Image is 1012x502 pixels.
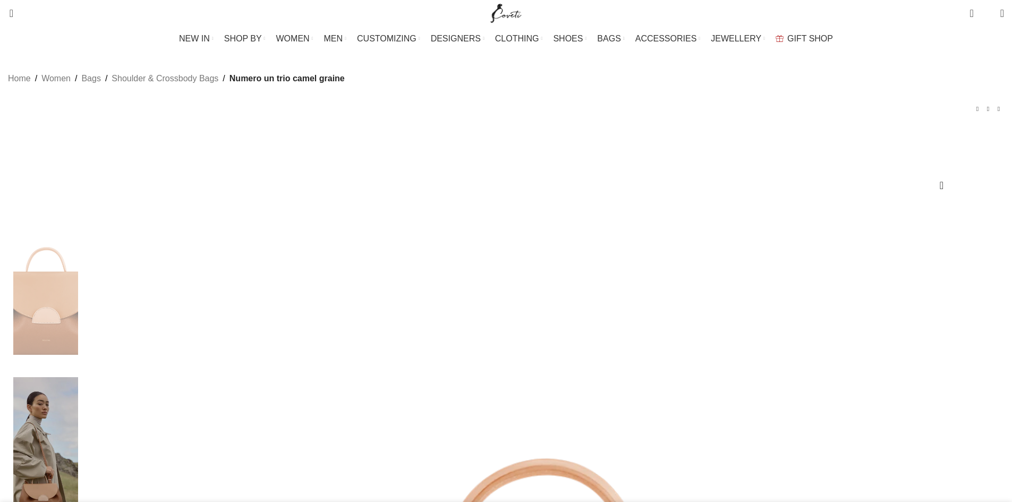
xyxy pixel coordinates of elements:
[597,28,624,49] a: BAGS
[635,28,701,49] a: ACCESSORIES
[8,72,345,86] nav: Breadcrumb
[276,33,310,44] span: WOMEN
[179,28,214,49] a: NEW IN
[553,33,583,44] span: SHOES
[431,33,481,44] span: DESIGNERS
[787,33,833,44] span: GIFT SHOP
[597,33,620,44] span: BAGS
[276,28,313,49] a: WOMEN
[324,28,346,49] a: MEN
[41,72,71,86] a: Women
[971,5,979,13] span: 0
[982,3,992,24] div: My Wishlist
[776,28,833,49] a: GIFT SHOP
[229,72,345,86] span: Numero un trio camel graine
[984,11,992,19] span: 0
[324,33,343,44] span: MEN
[776,35,784,42] img: GiftBag
[224,33,262,44] span: SHOP BY
[488,8,524,17] a: Site logo
[635,33,697,44] span: ACCESSORIES
[357,33,416,44] span: CUSTOMIZING
[711,33,761,44] span: JEWELLERY
[553,28,586,49] a: SHOES
[3,28,1009,49] div: Main navigation
[357,28,420,49] a: CUSTOMIZING
[81,72,100,86] a: Bags
[112,72,218,86] a: Shoulder & Crossbody Bags
[964,3,979,24] a: 0
[179,33,210,44] span: NEW IN
[711,28,765,49] a: JEWELLERY
[495,33,539,44] span: CLOTHING
[495,28,543,49] a: CLOTHING
[993,104,1004,114] a: Next product
[13,197,78,372] img: Polene
[972,104,983,114] a: Previous product
[3,3,13,24] a: Search
[8,72,31,86] a: Home
[224,28,266,49] a: SHOP BY
[431,28,484,49] a: DESIGNERS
